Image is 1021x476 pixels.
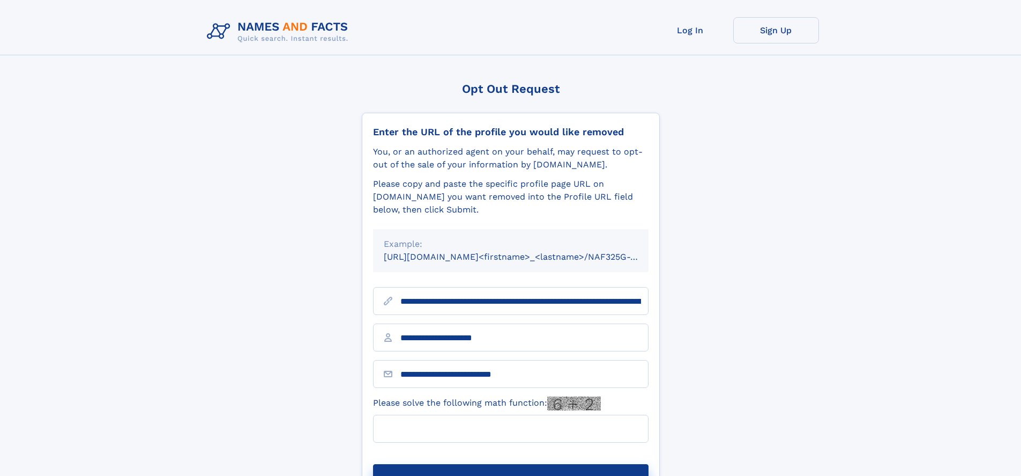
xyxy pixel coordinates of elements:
div: Example: [384,238,638,251]
div: You, or an authorized agent on your behalf, may request to opt-out of the sale of your informatio... [373,145,649,171]
img: Logo Names and Facts [203,17,357,46]
div: Enter the URL of the profile you would like removed [373,126,649,138]
small: [URL][DOMAIN_NAME]<firstname>_<lastname>/NAF325G-xxxxxxxx [384,252,669,262]
div: Please copy and paste the specific profile page URL on [DOMAIN_NAME] you want removed into the Pr... [373,178,649,216]
label: Please solve the following math function: [373,397,601,411]
div: Opt Out Request [362,82,660,96]
a: Log In [647,17,733,43]
a: Sign Up [733,17,819,43]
